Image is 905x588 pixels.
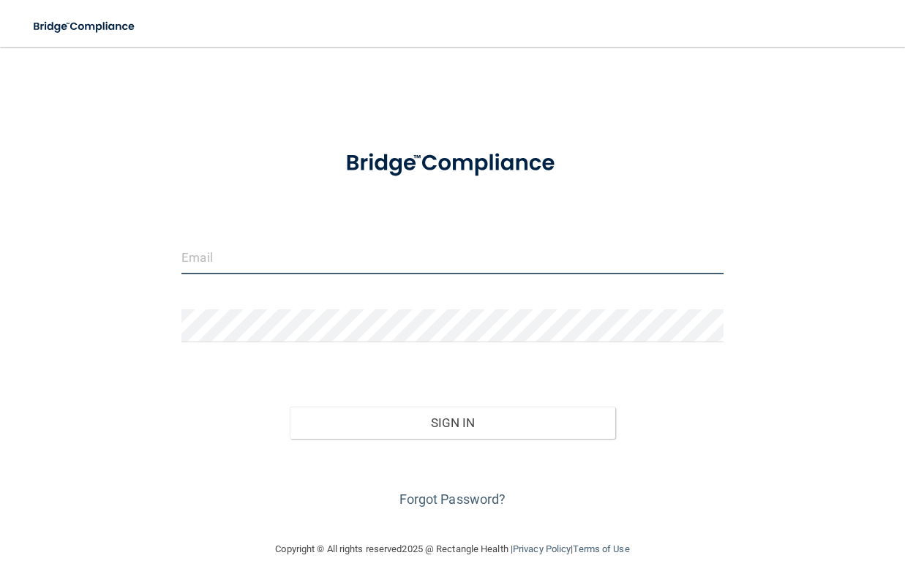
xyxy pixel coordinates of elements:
[186,526,720,573] div: Copyright © All rights reserved 2025 @ Rectangle Health | |
[22,12,148,42] img: bridge_compliance_login_screen.278c3ca4.svg
[513,543,571,554] a: Privacy Policy
[290,407,615,439] button: Sign In
[323,135,582,192] img: bridge_compliance_login_screen.278c3ca4.svg
[573,543,629,554] a: Terms of Use
[181,241,724,274] input: Email
[399,491,506,507] a: Forgot Password?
